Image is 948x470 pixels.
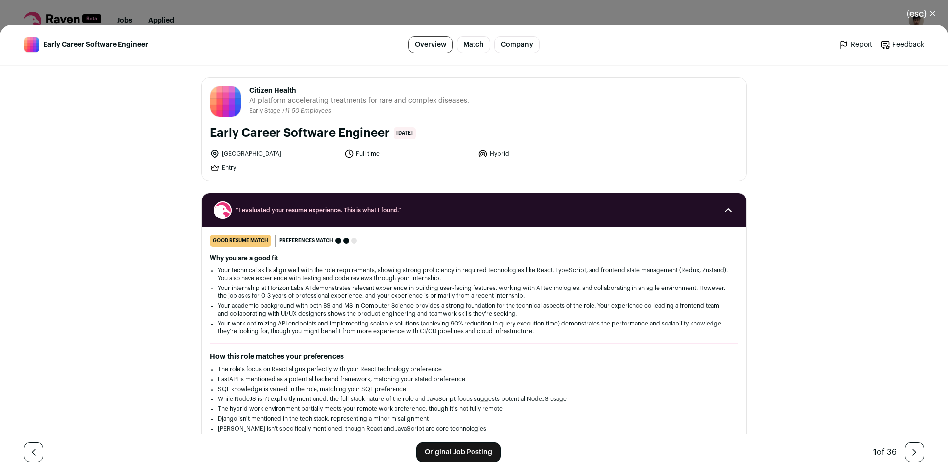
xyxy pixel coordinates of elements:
[236,206,712,214] span: “I evaluated your resume experience. This is what I found.”
[218,395,730,403] li: While NodeJS isn't explicitly mentioned, the full-stack nature of the role and JavaScript focus s...
[43,40,148,50] span: Early Career Software Engineer
[873,448,877,456] span: 1
[457,36,490,53] a: Match
[218,385,730,393] li: SQL knowledge is valued in the role, matching your SQL preference
[895,3,948,25] button: Close modal
[210,235,271,247] div: good resume match
[344,149,473,159] li: Full time
[394,127,416,139] span: [DATE]
[285,108,331,114] span: 11-50 Employees
[218,266,730,282] li: Your technical skills align well with the role requirements, showing strong proficiency in requir...
[218,320,730,335] li: Your work optimizing API endpoints and implementing scalable solutions (achieving 90% reduction i...
[478,149,606,159] li: Hybrid
[210,86,241,117] img: fcd440466ca18e04cdb84762d0c17cb20d94314878f87e309c5c78a6c5666610.jpg
[218,405,730,413] li: The hybrid work environment partially meets your remote work preference, though it's not fully re...
[210,352,738,362] h2: How this role matches your preferences
[873,446,897,458] div: of 36
[279,236,333,246] span: Preferences match
[839,40,872,50] a: Report
[218,375,730,383] li: FastAPI is mentioned as a potential backend framework, matching your stated preference
[282,108,331,115] li: /
[416,442,501,462] a: Original Job Posting
[210,125,390,141] h1: Early Career Software Engineer
[218,302,730,318] li: Your academic background with both BS and MS in Computer Science provides a strong foundation for...
[880,40,924,50] a: Feedback
[218,425,730,433] li: [PERSON_NAME] isn't specifically mentioned, though React and JavaScript are core technologies
[494,36,540,53] a: Company
[408,36,453,53] a: Overview
[249,96,469,106] span: AI platform accelerating treatments for rare and complex diseases.
[218,284,730,300] li: Your internship at Horizon Labs AI demonstrates relevant experience in building user-facing featu...
[210,149,338,159] li: [GEOGRAPHIC_DATA]
[249,86,469,96] span: Citizen Health
[249,108,282,115] li: Early Stage
[218,365,730,373] li: The role's focus on React aligns perfectly with your React technology preference
[24,37,39,52] img: fcd440466ca18e04cdb84762d0c17cb20d94314878f87e309c5c78a6c5666610.jpg
[218,415,730,423] li: Django isn't mentioned in the tech stack, representing a minor misalignment
[210,163,338,173] li: Entry
[210,254,738,262] h2: Why you are a good fit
